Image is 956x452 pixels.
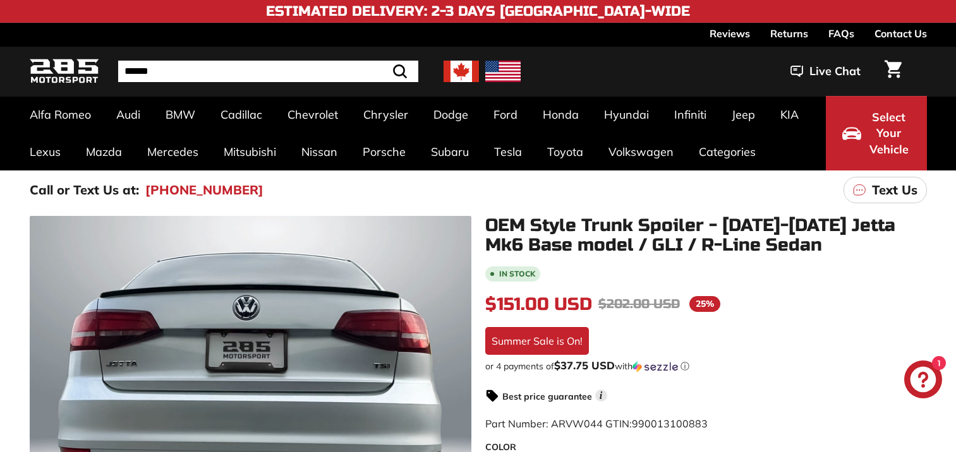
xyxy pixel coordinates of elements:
a: Categories [686,133,768,170]
a: Cadillac [208,96,275,133]
p: Call or Text Us at: [30,181,139,199]
span: $202.00 USD [598,296,680,312]
a: Subaru [418,133,481,170]
a: Mercedes [135,133,211,170]
button: Live Chat [774,56,877,87]
a: Porsche [350,133,418,170]
a: Reviews [710,23,750,44]
span: Live Chat [809,63,861,80]
a: Tesla [481,133,535,170]
a: Mitsubishi [211,133,289,170]
span: Select Your Vehicle [868,109,911,158]
a: Toyota [535,133,596,170]
a: Nissan [289,133,350,170]
a: Infiniti [662,96,719,133]
a: Returns [770,23,808,44]
b: In stock [499,270,535,278]
div: or 4 payments of$37.75 USDwithSezzle Click to learn more about Sezzle [485,360,927,372]
a: Chevrolet [275,96,351,133]
inbox-online-store-chat: Shopify online store chat [900,360,946,401]
button: Select Your Vehicle [826,96,927,170]
strong: Best price guarantee [502,391,592,402]
span: i [595,390,607,401]
img: Logo_285_Motorsport_areodynamics_components [30,57,99,86]
a: Hyundai [591,96,662,133]
a: Dodge [421,96,481,133]
img: Sezzle [632,361,678,372]
div: Summer Sale is On! [485,327,589,355]
a: Audi [104,96,153,133]
a: FAQs [828,23,854,44]
span: 990013100883 [632,417,708,430]
a: BMW [153,96,208,133]
a: Honda [530,96,591,133]
input: Search [118,61,418,82]
a: Alfa Romeo [17,96,104,133]
a: [PHONE_NUMBER] [145,181,263,199]
a: Chrysler [351,96,421,133]
a: Mazda [73,133,135,170]
a: Lexus [17,133,73,170]
span: $151.00 USD [485,294,592,315]
a: Text Us [844,177,927,203]
a: Volkswagen [596,133,686,170]
h1: OEM Style Trunk Spoiler - [DATE]-[DATE] Jetta Mk6 Base model / GLI / R-Line Sedan [485,216,927,255]
h4: Estimated Delivery: 2-3 Days [GEOGRAPHIC_DATA]-Wide [266,4,690,19]
a: Ford [481,96,530,133]
div: or 4 payments of with [485,360,927,372]
a: Cart [877,50,909,93]
span: Part Number: ARVW044 GTIN: [485,417,708,430]
a: KIA [768,96,811,133]
a: Contact Us [874,23,927,44]
span: 25% [689,296,720,312]
span: $37.75 USD [554,359,615,372]
p: Text Us [872,181,917,199]
a: Jeep [719,96,768,133]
